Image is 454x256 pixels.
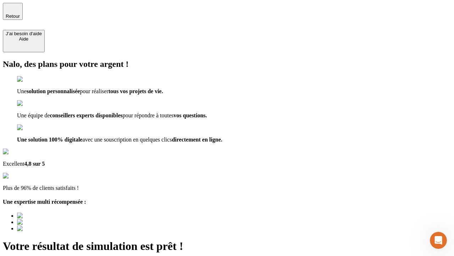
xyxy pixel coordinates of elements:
[3,240,451,253] h1: Votre résultat de simulation est prêt !
[17,112,50,118] span: Une équipe de
[17,88,27,94] span: Une
[17,100,48,107] img: checkmark
[6,14,20,19] span: Retour
[17,76,48,82] img: checkmark
[3,30,45,52] button: J’ai besoin d'aideAide
[17,137,82,143] span: Une solution 100% digitale
[17,219,83,225] img: Best savings advice award
[17,124,48,131] img: checkmark
[3,3,23,20] button: Retour
[173,112,207,118] span: vos questions.
[50,112,122,118] span: conseillers experts disponibles
[3,199,451,205] h4: Une expertise multi récompensée :
[82,137,172,143] span: avec une souscription en quelques clics
[3,161,24,167] span: Excellent
[17,213,83,219] img: Best savings advice award
[27,88,80,94] span: solution personnalisée
[80,88,108,94] span: pour réaliser
[17,225,83,232] img: Best savings advice award
[6,31,42,36] div: J’ai besoin d'aide
[109,88,163,94] span: tous vos projets de vie.
[430,232,447,249] iframe: Intercom live chat
[3,185,451,191] p: Plus de 96% de clients satisfaits !
[3,149,44,155] img: Google Review
[6,36,42,42] div: Aide
[123,112,174,118] span: pour répondre à toutes
[172,137,222,143] span: directement en ligne.
[3,59,451,69] h2: Nalo, des plans pour votre argent !
[3,173,38,179] img: reviews stars
[24,161,45,167] span: 4,8 sur 5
